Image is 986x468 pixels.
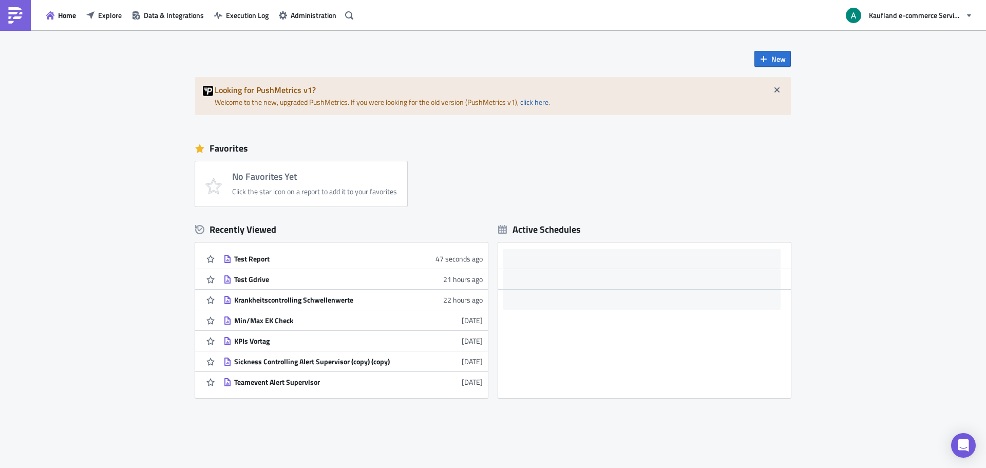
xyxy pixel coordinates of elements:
a: Sickness Controlling Alert Supervisor (copy) (copy)[DATE] [223,351,483,371]
div: Open Intercom Messenger [951,433,976,458]
div: Click the star icon on a report to add it to your favorites [232,187,397,196]
div: Favorites [195,141,791,156]
button: Explore [81,7,127,23]
button: Data & Integrations [127,7,209,23]
h4: No Favorites Yet [232,172,397,182]
time: 2025-10-14T11:21:56Z [435,253,483,264]
div: Welcome to the new, upgraded PushMetrics. If you were looking for the old version (PushMetrics v1... [195,77,791,115]
button: Administration [274,7,342,23]
div: Recently Viewed [195,222,488,237]
span: Explore [98,10,122,21]
time: 2025-10-07T07:54:43Z [462,377,483,387]
a: click here [520,97,548,107]
a: Teamevent Alert Supervisor[DATE] [223,372,483,392]
div: Krankheitscontrolling Schwellenwerte [234,295,414,305]
span: Execution Log [226,10,269,21]
span: Kaufland e-commerce Services GmbH & Co. KG [869,10,961,21]
div: Sickness Controlling Alert Supervisor (copy) (copy) [234,357,414,366]
time: 2025-10-08T09:08:26Z [462,335,483,346]
div: Test Report [234,254,414,264]
div: Active Schedules [498,223,581,235]
h5: Looking for PushMetrics v1? [215,86,783,94]
span: Data & Integrations [144,10,204,21]
a: Krankheitscontrolling Schwellenwerte22 hours ago [223,290,483,310]
time: 2025-10-08T06:23:17Z [462,356,483,367]
img: PushMetrics [7,7,24,24]
button: New [754,51,791,67]
span: Administration [291,10,336,21]
button: Execution Log [209,7,274,23]
button: Kaufland e-commerce Services GmbH & Co. KG [840,4,978,27]
time: 2025-10-13T13:31:27Z [443,294,483,305]
span: New [771,53,786,64]
span: Home [58,10,76,21]
a: Min/Max EK Check[DATE] [223,310,483,330]
time: 2025-10-09T13:09:52Z [462,315,483,326]
a: KPIs Vortag[DATE] [223,331,483,351]
div: Min/Max EK Check [234,316,414,325]
button: Home [41,7,81,23]
div: Test Gdrive [234,275,414,284]
img: Avatar [845,7,862,24]
div: Teamevent Alert Supervisor [234,378,414,387]
a: Test Gdrive21 hours ago [223,269,483,289]
div: KPIs Vortag [234,336,414,346]
a: Test Report47 seconds ago [223,249,483,269]
time: 2025-10-13T14:23:29Z [443,274,483,285]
